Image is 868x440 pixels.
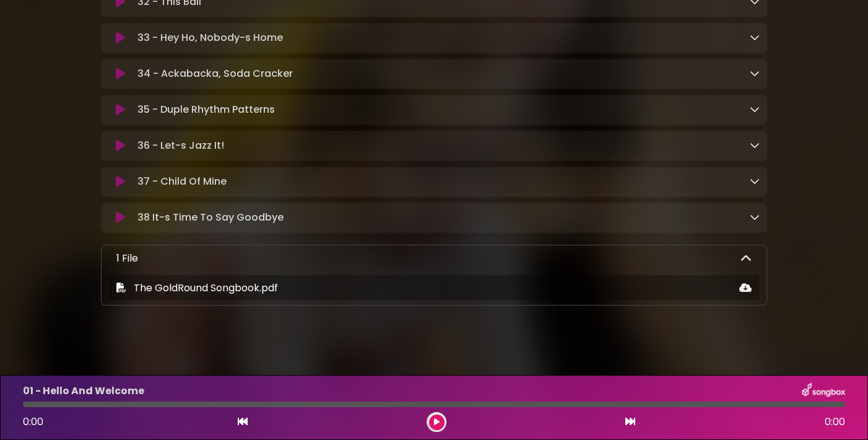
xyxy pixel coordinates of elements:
p: 38 It-s Time To Say Goodbye [137,210,284,225]
p: 36 - Let-s Jazz It! [137,138,224,153]
p: 37 - Child Of Mine [137,174,227,189]
p: 1 File [116,250,138,265]
span: The GoldRound Songbook.pdf [134,280,278,294]
p: 35 - Duple Rhythm Patterns [137,102,275,117]
p: 34 - Ackabacka, Soda Cracker [137,66,293,81]
p: 33 - Hey Ho, Nobody-s Home [137,30,283,45]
